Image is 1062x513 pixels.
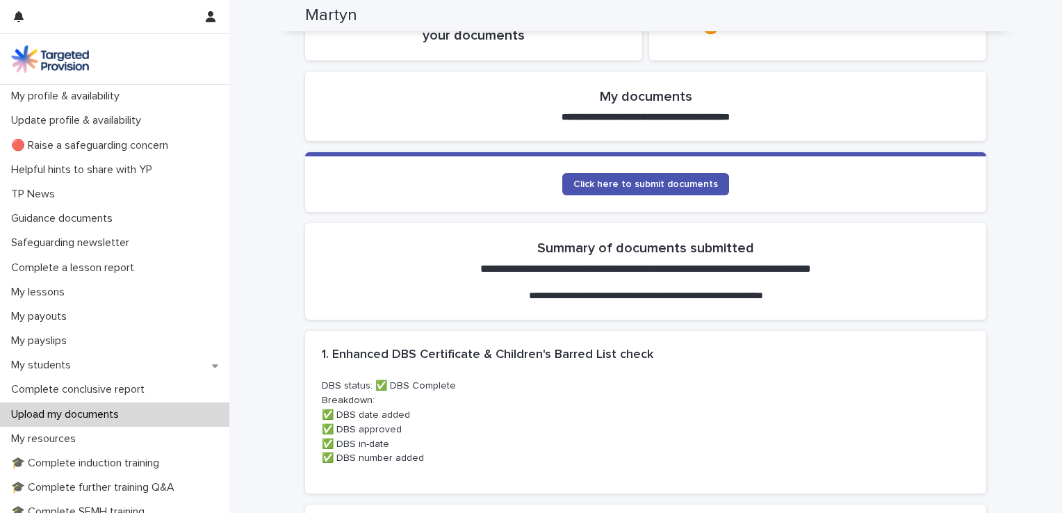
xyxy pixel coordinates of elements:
p: 🎓 Complete further training Q&A [6,481,186,494]
p: 🔴 Raise a safeguarding concern [6,139,179,152]
a: Click here to submit documents [562,173,729,195]
p: Upload my documents [6,408,130,421]
h2: Summary of documents submitted [537,240,754,256]
h2: Martyn [305,6,357,26]
h2: My documents [600,88,692,105]
h2: 1. Enhanced DBS Certificate & Children's Barred List check [322,348,653,363]
img: M5nRWzHhSzIhMunXDL62 [11,45,89,73]
p: Complete a lesson report [6,261,145,275]
p: DBS status: ✅ DBS Complete Breakdown: ✅ DBS date added ✅ DBS approved ✅ DBS in-date ✅ DBS number ... [322,379,970,466]
p: My payslips [6,334,78,348]
p: 🎓 Complete induction training [6,457,170,470]
p: Complete conclusive report [6,383,156,396]
span: Click here to submit documents [573,179,718,189]
p: My lessons [6,286,76,299]
p: Helpful hints to share with YP [6,163,163,177]
p: My resources [6,432,87,446]
p: My profile & availability [6,90,131,103]
p: My students [6,359,82,372]
p: TP News [6,188,66,201]
p: Update profile & availability [6,114,152,127]
p: Guidance documents [6,212,124,225]
p: My payouts [6,310,78,323]
p: Safeguarding newsletter [6,236,140,250]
